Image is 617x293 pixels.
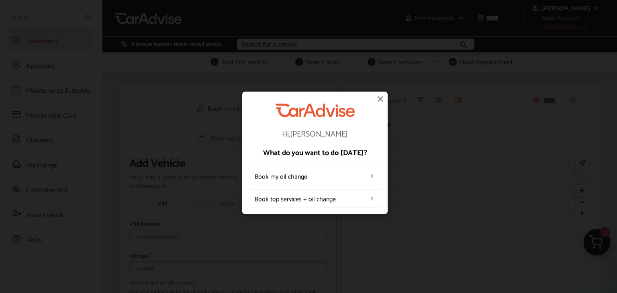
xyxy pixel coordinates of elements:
a: Book my oil change [249,167,381,185]
a: Book top services + oil change [249,189,381,208]
img: left_arrow_icon.0f472efe.svg [369,195,375,202]
img: left_arrow_icon.0f472efe.svg [369,173,375,179]
img: close-icon.a004319c.svg [376,94,385,104]
img: CarAdvise Logo [275,104,355,117]
p: Hi, [PERSON_NAME] [249,129,381,137]
p: What do you want to do [DATE]? [249,149,381,156]
iframe: Button to launch messaging window [585,261,611,287]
